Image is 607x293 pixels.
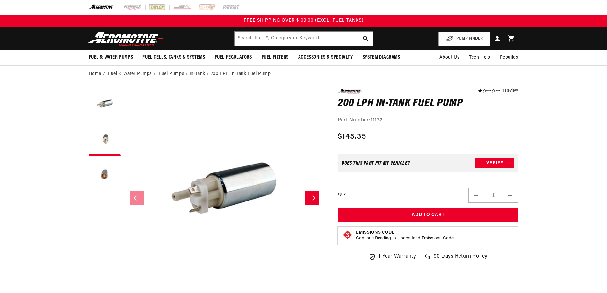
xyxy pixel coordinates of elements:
li: 200 LPH In-Tank Fuel Pump [211,70,271,77]
strong: 11137 [371,118,383,123]
button: search button [359,32,373,46]
a: Home [89,70,101,77]
span: Fuel Filters [262,54,289,61]
li: In-Tank [190,70,211,77]
h1: 200 LPH In-Tank Fuel Pump [338,99,518,109]
button: Verify [475,158,514,168]
span: System Diagrams [363,54,400,61]
span: 1 Year Warranty [379,253,416,261]
a: 1 reviews [502,89,518,93]
button: Emissions CodeContinue Reading to Understand Emissions Codes [356,230,456,241]
span: Rebuilds [500,54,518,61]
span: $145.35 [338,131,366,143]
a: Fuel & Water Pumps [108,70,152,77]
summary: Fuel Regulators [210,50,257,65]
summary: Fuel Filters [257,50,293,65]
div: Part Number: [338,116,518,125]
span: Tech Help [469,54,490,61]
span: FREE SHIPPING OVER $109.00 (EXCL. FUEL TANKS) [244,18,364,23]
summary: Accessories & Specialty [293,50,358,65]
button: Load image 1 in gallery view [89,89,121,121]
a: About Us [435,50,464,65]
button: Load image 3 in gallery view [89,159,121,191]
input: Search by Part Number, Category or Keyword [235,32,373,46]
span: Fuel & Water Pumps [89,54,133,61]
span: 90 Days Return Policy [434,253,488,267]
button: Slide right [305,191,319,205]
span: Fuel Regulators [215,54,252,61]
nav: breadcrumbs [89,70,518,77]
span: Fuel Cells, Tanks & Systems [142,54,205,61]
span: About Us [439,55,459,60]
summary: Rebuilds [495,50,523,65]
img: Emissions code [343,230,353,240]
a: 90 Days Return Policy [423,253,488,267]
div: Does This part fit My vehicle? [342,161,410,166]
button: Add to Cart [338,208,518,222]
img: Aeromotive [86,31,166,46]
span: Accessories & Specialty [298,54,353,61]
a: Fuel Pumps [159,70,184,77]
button: PUMP FINDER [438,32,490,46]
label: QTY [338,192,346,197]
summary: Fuel Cells, Tanks & Systems [138,50,210,65]
strong: Emissions Code [356,230,394,235]
summary: Tech Help [464,50,495,65]
summary: System Diagrams [358,50,405,65]
p: Continue Reading to Understand Emissions Codes [356,236,456,241]
button: Slide left [130,191,144,205]
button: Load image 2 in gallery view [89,124,121,156]
summary: Fuel & Water Pumps [84,50,138,65]
a: 1 Year Warranty [368,253,416,261]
